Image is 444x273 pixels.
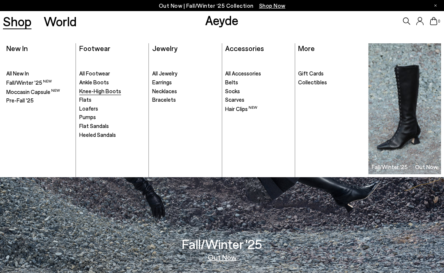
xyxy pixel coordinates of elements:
a: Hair Clips [225,105,292,113]
a: Footwear [79,44,110,53]
a: Pumps [79,114,146,121]
a: All Accessories [225,70,292,77]
h3: Fall/Winter '25 [372,164,408,170]
span: Belts [225,79,238,85]
span: All Accessories [225,70,261,77]
a: More [298,44,315,53]
span: Flats [79,96,91,103]
img: Group_1295_900x.jpg [368,43,441,174]
span: All Jewelry [152,70,177,77]
h3: Out Now [415,164,437,170]
span: Bracelets [152,96,176,103]
a: Flats [79,96,146,104]
a: Pre-Fall '25 [6,97,73,104]
h3: Fall/Winter '25 [182,237,262,250]
span: Flat Sandals [79,122,109,129]
span: Collectibles [298,79,327,85]
a: Loafers [79,105,146,112]
span: Pumps [79,114,96,120]
a: All New In [6,70,73,77]
span: Hair Clips [225,105,257,112]
span: All Footwear [79,70,110,77]
a: Necklaces [152,88,219,95]
p: Out Now | Fall/Winter ‘25 Collection [159,1,286,10]
span: All New In [6,70,29,77]
a: Moccasin Capsule [6,88,73,96]
span: Loafers [79,105,98,112]
a: Earrings [152,79,219,86]
span: Gift Cards [298,70,324,77]
a: Fall/Winter '25 [6,79,73,87]
a: Shop [3,15,31,28]
span: Fall/Winter '25 [6,79,52,86]
span: Earrings [152,79,172,85]
a: Jewelry [152,44,177,53]
a: World [44,15,77,28]
a: Bracelets [152,96,219,104]
a: Heeled Sandals [79,131,146,139]
span: Knee-High Boots [79,88,121,94]
a: Flat Sandals [79,122,146,130]
span: Heeled Sandals [79,131,116,138]
a: Fall/Winter '25 Out Now [368,43,441,174]
span: Pre-Fall '25 [6,97,34,104]
span: Moccasin Capsule [6,88,60,95]
a: All Footwear [79,70,146,77]
span: Navigate to /collections/new-in [259,2,286,9]
a: Out Now [208,253,237,261]
a: 0 [430,17,437,25]
a: Accessories [225,44,264,53]
a: Knee-High Boots [79,88,146,95]
a: All Jewelry [152,70,219,77]
span: 0 [437,19,441,23]
a: Collectibles [298,79,365,86]
a: Gift Cards [298,70,365,77]
span: Socks [225,88,240,94]
a: Aeyde [205,12,238,28]
span: Necklaces [152,88,177,94]
span: Scarves [225,96,244,103]
a: Scarves [225,96,292,104]
a: Belts [225,79,292,86]
a: New In [6,44,28,53]
a: Socks [225,88,292,95]
a: Ankle Boots [79,79,146,86]
span: Ankle Boots [79,79,109,85]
